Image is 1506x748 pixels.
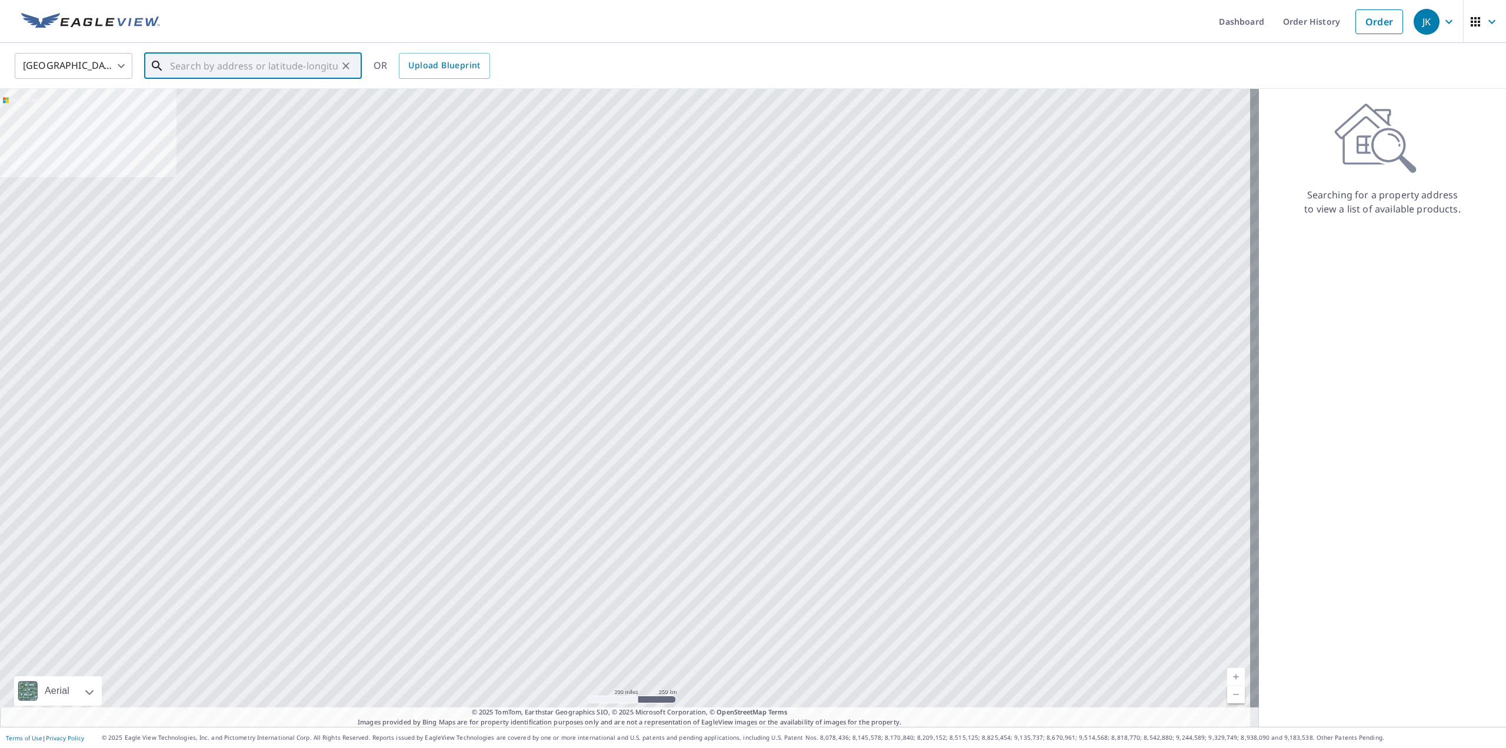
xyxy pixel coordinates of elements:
[1227,686,1245,703] a: Current Level 5, Zoom Out
[6,734,42,742] a: Terms of Use
[1355,9,1403,34] a: Order
[338,58,354,74] button: Clear
[1304,188,1461,216] p: Searching for a property address to view a list of available products.
[472,707,788,717] span: © 2025 TomTom, Earthstar Geographics SIO, © 2025 Microsoft Corporation, ©
[102,733,1500,742] p: © 2025 Eagle View Technologies, Inc. and Pictometry International Corp. All Rights Reserved. Repo...
[21,13,160,31] img: EV Logo
[6,734,84,742] p: |
[41,676,73,706] div: Aerial
[15,49,132,82] div: [GEOGRAPHIC_DATA]
[1414,9,1440,35] div: JK
[374,53,490,79] div: OR
[46,734,84,742] a: Privacy Policy
[408,58,480,73] span: Upload Blueprint
[1227,668,1245,686] a: Current Level 5, Zoom In
[768,707,788,716] a: Terms
[717,707,766,716] a: OpenStreetMap
[170,49,338,82] input: Search by address or latitude-longitude
[14,676,102,706] div: Aerial
[399,53,489,79] a: Upload Blueprint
